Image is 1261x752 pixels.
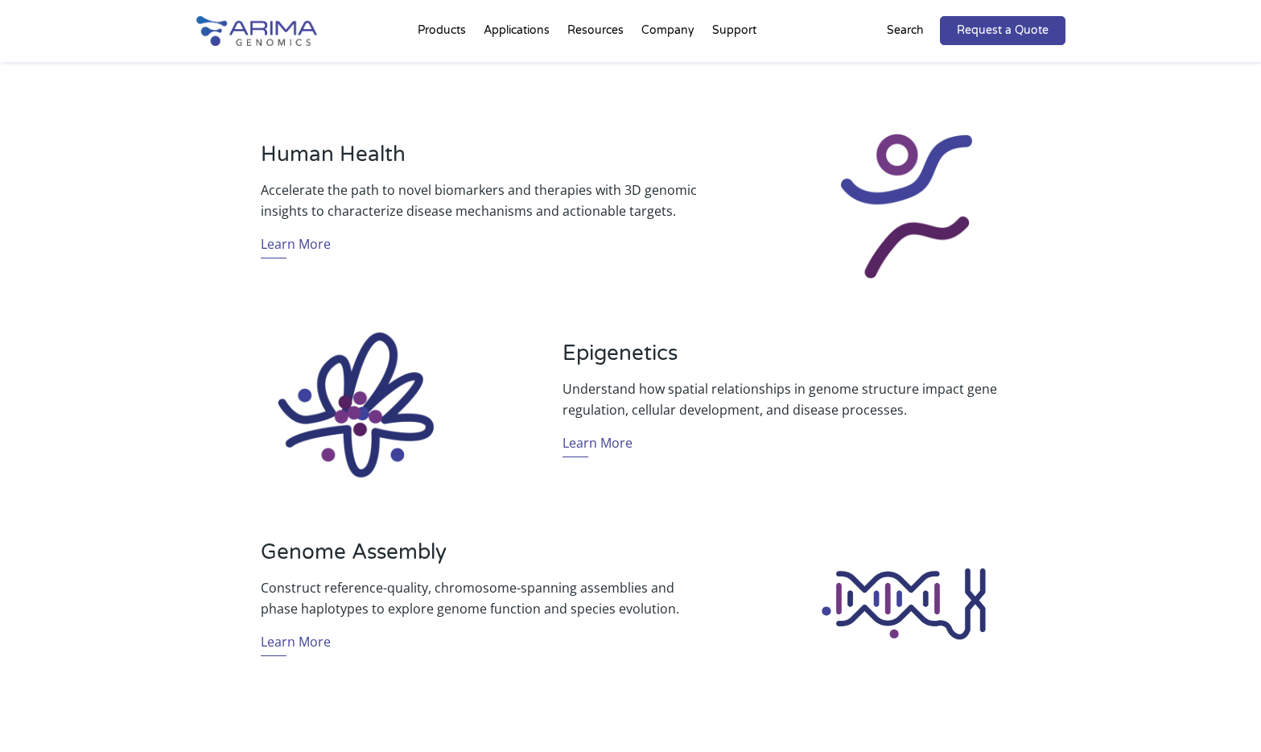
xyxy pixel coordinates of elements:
img: Arima-Genomics-logo [196,16,317,46]
a: Request a Quote [940,16,1065,45]
iframe: Chat Widget [1181,675,1261,752]
h3: Human Health [261,142,698,180]
img: Epigenetics_Icon_Arima Genomics [260,314,451,496]
h3: Epigenetics [563,341,1000,378]
p: Understand how spatial relationships in genome structure impact gene regulation, cellular develop... [563,378,1000,420]
p: Search [887,20,924,41]
img: Human Health_Icon_Arima Genomics [810,120,1001,292]
h3: Genome Assembly [261,539,698,577]
img: Genome Assembly_Icon_Arima Genomics [810,555,1001,653]
a: Learn More [261,631,331,656]
a: Learn More [261,233,331,258]
p: Accelerate the path to novel biomarkers and therapies with 3D genomic insights to characterize di... [261,180,698,221]
p: Construct reference-quality, chromosome-spanning assemblies and phase haplotypes to explore genom... [261,577,698,619]
a: Learn More [563,432,633,457]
